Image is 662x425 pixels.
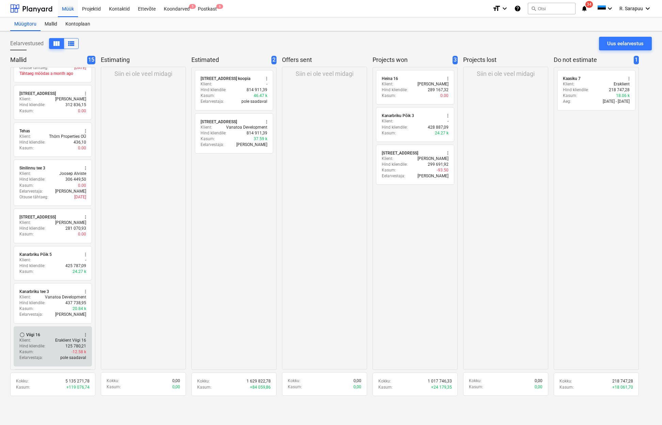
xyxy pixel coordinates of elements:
[201,130,226,136] p: Hind kliendile :
[382,113,414,118] div: Kanarbriku Põik 3
[55,189,86,194] p: [PERSON_NAME]
[41,17,61,31] div: Mallid
[614,81,630,87] p: Eraklient
[59,171,86,177] p: Joosep Alviste
[453,56,458,64] span: 3
[437,167,448,173] p: -93.50
[19,220,31,226] p: Klient :
[16,385,30,390] p: Kasum :
[72,349,86,355] p: -12.58 k
[445,76,451,81] span: more_vert
[10,56,84,64] p: Mallid
[382,76,398,81] div: Heina 16
[619,6,643,11] span: R. Sarapuu
[172,384,180,390] p: 0,00
[440,93,448,99] p: 0.00
[19,102,45,108] p: Hind kliendile :
[19,128,30,134] div: Tehas
[83,252,88,257] span: more_vert
[417,81,448,87] p: [PERSON_NAME]
[201,136,215,142] p: Kasum :
[201,93,215,99] p: Kasum :
[101,56,183,64] p: Estimating
[528,3,576,14] button: Otsi
[74,194,86,200] p: [DATE]
[83,165,88,171] span: more_vert
[19,306,34,312] p: Kasum :
[628,392,662,425] iframe: Chat Widget
[83,289,88,294] span: more_vert
[382,81,393,87] p: Klient :
[382,118,393,124] p: Klient :
[254,136,267,142] p: 37.59 k
[492,4,501,13] i: format_size
[19,171,31,177] p: Klient :
[19,349,34,355] p: Kasum :
[201,76,250,81] div: [STREET_ADDRESS] koopia
[563,99,571,104] p: Aeg :
[477,70,535,78] p: Siin ei ole veel midagi
[288,384,302,390] p: Kasum :
[382,130,396,136] p: Kasum :
[201,99,224,104] p: Eelarvestaja :
[19,108,34,114] p: Kasum :
[191,56,269,64] p: Estimated
[78,183,86,189] p: 0.00
[201,125,212,130] p: Klient :
[581,4,588,13] i: notifications
[19,183,34,189] p: Kasum :
[83,128,88,134] span: more_vert
[19,165,45,171] div: Sinilinnu tee 3
[19,140,45,145] p: Hind kliendile :
[19,312,43,317] p: Eelarvestaja :
[19,226,45,231] p: Hind kliendile :
[382,87,408,93] p: Hind kliendile :
[353,384,361,390] p: 0,00
[417,156,448,162] p: [PERSON_NAME]
[501,4,509,13] i: keyboard_arrow_down
[435,130,448,136] p: 24.27 k
[87,56,95,64] span: 15
[26,332,40,338] div: Viigi 16
[85,257,86,263] p: -
[19,177,45,182] p: Hind kliendile :
[535,378,542,384] p: 0,00
[107,378,119,384] p: Kokku :
[378,385,393,390] p: Kasum :
[247,130,267,136] p: 814 911,39
[563,87,589,93] p: Hind kliendile :
[382,150,418,156] div: [STREET_ADDRESS]
[382,125,408,130] p: Hind kliendile :
[634,56,639,64] span: 1
[201,142,224,148] p: Eelarvestaja :
[52,39,61,48] span: Kuva veergudena
[19,355,43,361] p: Eelarvestaja :
[447,118,448,124] p: -
[197,378,210,384] p: Kokku :
[216,4,223,9] span: 6
[616,93,630,99] p: 18.06 k
[45,294,86,300] p: Vanatoa Development
[19,332,25,338] span: Märgi tehtuks
[282,56,364,64] p: Offers sent
[107,384,121,390] p: Kasum :
[60,355,86,361] p: pole saadaval
[61,17,94,31] div: Kontoplaan
[73,306,86,312] p: 20.84 k
[19,145,34,151] p: Kasum :
[417,173,448,179] p: [PERSON_NAME]
[55,312,86,317] p: [PERSON_NAME]
[19,343,45,349] p: Hind kliendile :
[609,87,630,93] p: 218 747,28
[469,384,483,390] p: Kasum :
[445,113,451,118] span: more_vert
[382,173,405,179] p: Eelarvestaja :
[241,99,267,104] p: pole saadaval
[19,214,56,220] div: [STREET_ADDRESS]
[428,378,452,384] p: 1 017 746,33
[514,4,521,13] i: Abikeskus
[55,220,86,226] p: [PERSON_NAME]
[531,6,536,11] span: search
[247,87,267,93] p: 814 911,39
[19,91,56,96] div: [STREET_ADDRESS]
